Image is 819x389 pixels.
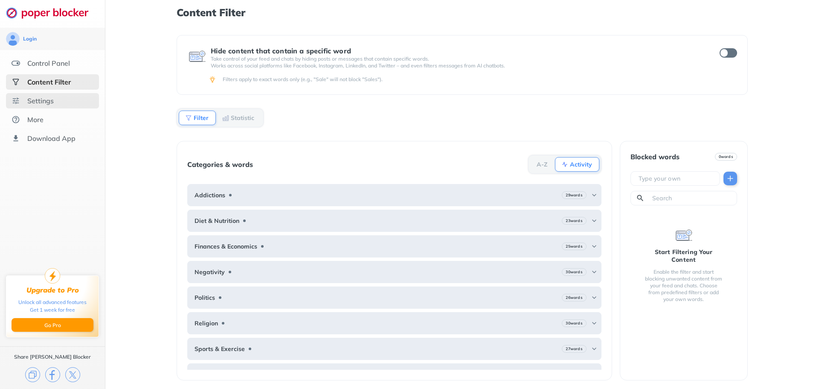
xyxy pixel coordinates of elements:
[195,192,225,199] b: Addictions
[187,161,253,168] div: Categories & words
[12,115,20,124] img: about.svg
[195,345,245,352] b: Sports & Exercise
[566,295,582,301] b: 26 words
[195,217,239,224] b: Diet & Nutrition
[45,268,60,284] img: upgrade-to-pro.svg
[177,7,747,18] h1: Content Filter
[566,346,582,352] b: 27 words
[644,269,723,303] div: Enable the filter and start blocking unwanted content from your feed and chats. Choose from prede...
[27,78,71,86] div: Content Filter
[570,162,592,167] b: Activity
[537,162,548,167] b: A-Z
[12,59,20,67] img: features.svg
[630,153,680,161] div: Blocked words
[195,243,257,250] b: Finances & Economics
[185,114,192,121] img: Filter
[12,318,93,332] button: Go Pro
[211,62,704,69] p: Works across social platforms like Facebook, Instagram, LinkedIn, and Twitter – and even filters ...
[566,218,582,224] b: 23 words
[65,367,80,382] img: x.svg
[195,269,225,275] b: Negativity
[566,320,582,326] b: 30 words
[26,286,79,294] div: Upgrade to Pro
[566,243,582,249] b: 25 words
[638,174,716,183] input: Type your own
[194,115,209,120] b: Filter
[195,294,215,301] b: Politics
[561,161,568,168] img: Activity
[45,367,60,382] img: facebook.svg
[12,78,20,86] img: social-selected.svg
[223,76,735,83] div: Filters apply to exact words only (e.g., "Sale" will not block "Sales").
[14,354,91,360] div: Share [PERSON_NAME] Blocker
[719,154,733,160] b: 0 words
[12,134,20,143] img: download-app.svg
[25,367,40,382] img: copy.svg
[6,7,98,19] img: logo-webpage.svg
[23,35,37,42] div: Login
[12,97,20,105] img: settings.svg
[566,269,582,275] b: 30 words
[211,47,704,55] div: Hide content that contain a specific word
[222,114,229,121] img: Statistic
[231,115,254,120] b: Statistic
[644,248,723,263] div: Start Filtering Your Content
[27,134,76,143] div: Download App
[27,97,54,105] div: Settings
[6,32,20,46] img: avatar.svg
[18,298,87,306] div: Unlock all advanced features
[195,320,218,327] b: Religion
[566,192,582,198] b: 29 words
[30,306,75,314] div: Get 1 week for free
[651,194,733,202] input: Search
[211,56,704,62] p: Take control of your feed and chats by hiding posts or messages that contain specific words.
[27,115,44,124] div: More
[27,59,70,67] div: Control Panel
